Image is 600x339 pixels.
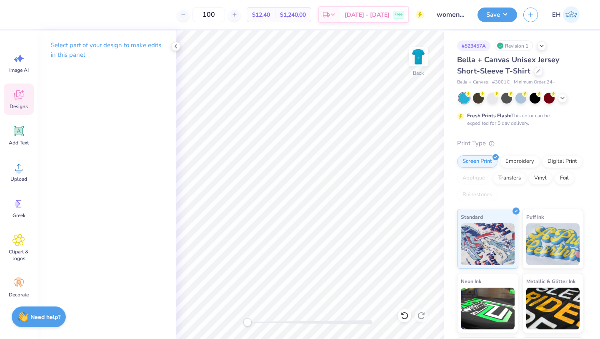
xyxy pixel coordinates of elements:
[9,139,29,146] span: Add Text
[5,248,32,262] span: Clipart & logos
[395,12,402,18] span: Free
[243,318,252,326] div: Accessibility label
[548,6,583,23] a: EH
[457,189,497,201] div: Rhinestones
[457,139,583,148] div: Print Type
[461,288,515,329] img: Neon Ink
[430,6,471,23] input: Untitled Design
[280,10,306,19] span: $1,240.00
[526,288,580,329] img: Metallic & Glitter Ink
[526,223,580,265] img: Puff Ink
[457,155,497,168] div: Screen Print
[495,40,533,51] div: Revision 1
[563,6,580,23] img: Enna Hosoi
[492,79,510,86] span: # 3001C
[529,172,552,185] div: Vinyl
[10,103,28,110] span: Designs
[252,10,270,19] span: $12.40
[413,69,424,77] div: Back
[467,112,511,119] strong: Fresh Prints Flash:
[461,277,481,286] span: Neon Ink
[345,10,390,19] span: [DATE] - [DATE]
[410,48,427,65] img: Back
[500,155,540,168] div: Embroidery
[461,223,515,265] img: Standard
[10,176,27,182] span: Upload
[9,67,29,73] span: Image AI
[457,79,488,86] span: Bella + Canvas
[12,212,25,219] span: Greek
[526,213,544,221] span: Puff Ink
[457,172,490,185] div: Applique
[457,40,490,51] div: # 523457A
[514,79,555,86] span: Minimum Order: 24 +
[477,8,517,22] button: Save
[192,7,225,22] input: – –
[51,40,162,60] p: Select part of your design to make edits in this panel
[542,155,582,168] div: Digital Print
[9,291,29,298] span: Decorate
[457,55,559,76] span: Bella + Canvas Unisex Jersey Short-Sleeve T-Shirt
[493,172,526,185] div: Transfers
[461,213,483,221] span: Standard
[526,277,575,286] span: Metallic & Glitter Ink
[30,313,60,321] strong: Need help?
[467,112,570,127] div: This color can be expedited for 5 day delivery.
[552,10,561,20] span: EH
[555,172,574,185] div: Foil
